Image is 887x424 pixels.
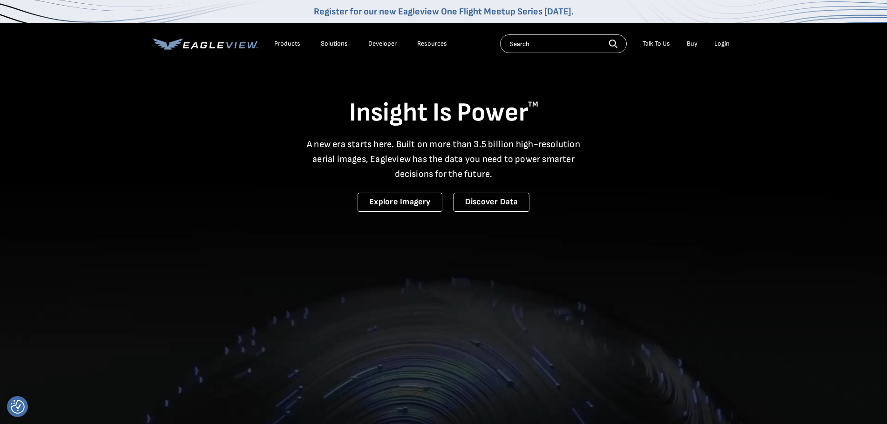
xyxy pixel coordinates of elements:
[417,40,447,48] div: Resources
[11,400,25,414] button: Consent Preferences
[528,100,538,109] sup: TM
[11,400,25,414] img: Revisit consent button
[153,97,734,129] h1: Insight Is Power
[321,40,348,48] div: Solutions
[687,40,697,48] a: Buy
[358,193,442,212] a: Explore Imagery
[314,6,574,17] a: Register for our new Eagleview One Flight Meetup Series [DATE].
[301,137,586,182] p: A new era starts here. Built on more than 3.5 billion high-resolution aerial images, Eagleview ha...
[643,40,670,48] div: Talk To Us
[714,40,730,48] div: Login
[500,34,627,53] input: Search
[454,193,529,212] a: Discover Data
[368,40,397,48] a: Developer
[274,40,300,48] div: Products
